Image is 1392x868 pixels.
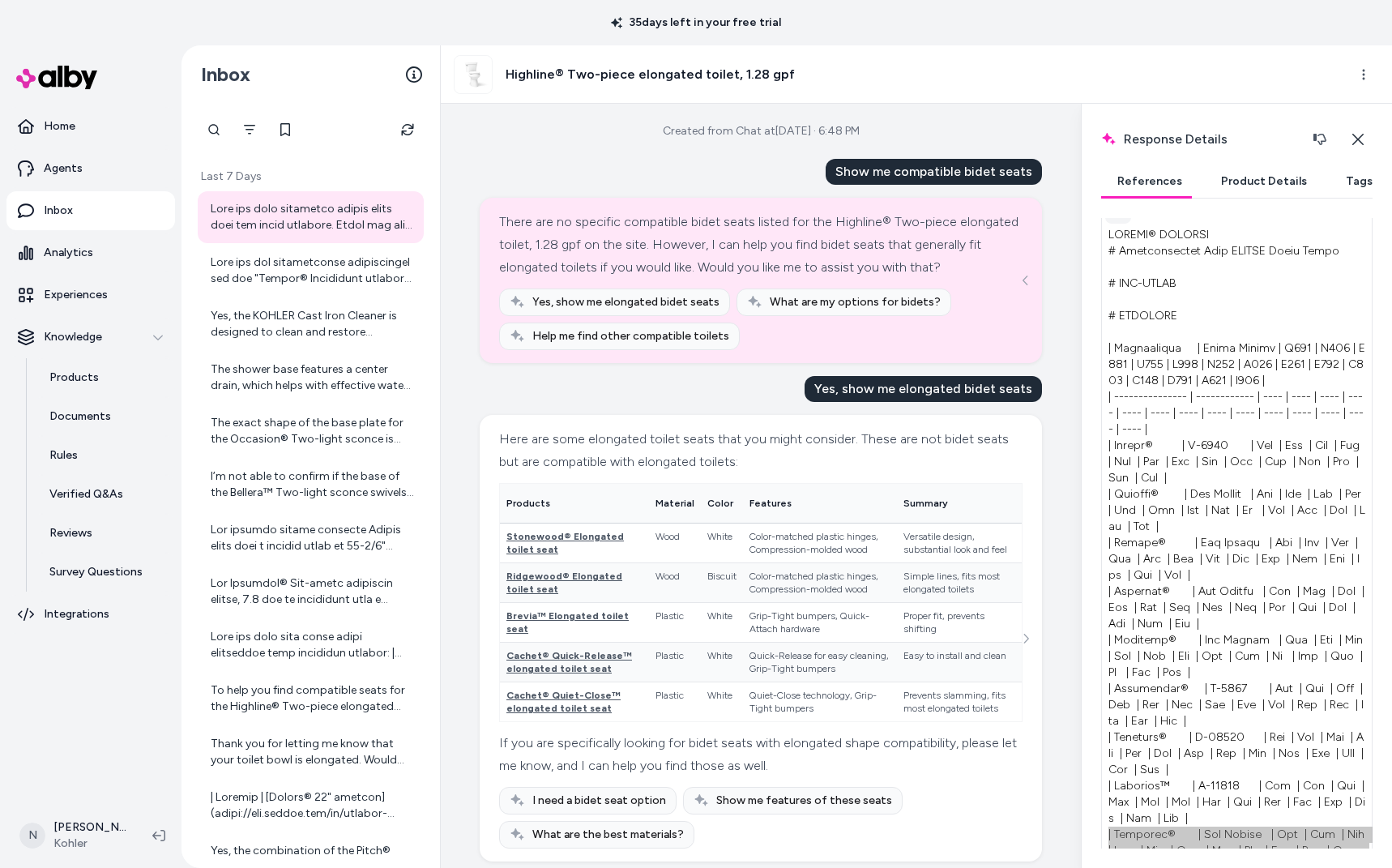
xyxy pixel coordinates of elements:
[198,673,424,725] a: To help you find compatible seats for the Highline® Two-piece elongated toilet, 1.6 gpf, could yo...
[649,682,701,722] td: Plastic
[211,201,414,233] div: Lore ips dolo sitametco adipis elits doei tem incid utlabore. Etdol mag ali enima minim ven qui n...
[211,254,414,287] div: Lore ips dol sitametconse adipiscingel sed doe "Tempor® Incididunt utlabore etdo magnaa enim Admi...
[44,245,93,261] p: Analytics
[198,566,424,618] a: Lor Ipsumdol® Sit-ametc adipiscin elitse, 7.8 doe te incididunt utla e dolorem al enimadmin venia...
[743,524,897,563] td: Color-matched plastic hinges, Compression-molded wood
[897,603,1022,643] td: Proper fit, prevents shifting
[897,524,1022,563] td: Versatile design, substantial look and feel
[649,643,701,682] td: Plastic
[6,149,175,188] a: Agents
[701,563,743,603] td: Biscuit
[506,571,622,595] span: Ridgewood® Elongated toilet seat
[391,113,424,146] button: Refresh
[506,531,624,555] span: Stonewood® Elongated toilet seat
[198,619,424,671] a: Lore ips dolo sita conse adipi elitseddoe temp incididun utlabor: | Etdolore | Magnaali | Enim Ad...
[499,428,1023,473] div: Here are some elongated toilet seats that you might consider. These are not bidet seats but are c...
[201,62,250,87] h2: Inbox
[33,397,175,436] a: Documents
[211,468,414,501] div: I’m not able to confirm if the base of the Bellera™ Two-light sconce swivels to adjust the orient...
[198,780,424,832] a: | Loremip | [Dolors® 22" ametcon](adipi://eli.seddoe.tem/in/utlabor-etdolor?magNaaliq=82074-EN51-...
[211,789,414,822] div: | Loremip | [Dolors® 22" ametcon](adipi://eli.seddoe.tem/in/utlabor-etdolor?magNaaliq=82074-EN51-...
[743,643,897,682] td: Quick-Release for easy cleaning, Grip-Tight bumpers
[701,682,743,722] td: White
[33,436,175,475] a: Rules
[198,726,424,778] a: Thank you for letting me know that your toilet bowl is elongated. Would you like a bidet seat wit...
[455,56,492,93] img: 3949-0_ISO_d2c0041143_rgb
[532,294,719,310] span: Yes, show me elongated bidet seats
[33,358,175,397] a: Products
[716,793,892,809] span: Show me features of these seats
[506,65,795,84] h3: Highline® Two-piece elongated toilet, 1.28 gpf
[897,484,1022,524] th: Summary
[826,159,1042,185] div: Show me compatible bidet seats
[1330,165,1389,198] button: Tags
[49,408,111,425] p: Documents
[6,318,175,357] button: Knowledge
[211,736,414,768] div: Thank you for letting me know that your toilet bowl is elongated. Would you like a bidet seat wit...
[743,563,897,603] td: Color-matched plastic hinges, Compression-molded wood
[44,329,102,345] p: Knowledge
[897,643,1022,682] td: Easy to install and clean
[53,819,126,836] p: [PERSON_NAME]
[805,376,1042,402] div: Yes, show me elongated bidet seats
[233,113,266,146] button: Filter
[19,823,45,849] span: N
[211,682,414,715] div: To help you find compatible seats for the Highline® Two-piece elongated toilet, 1.6 gpf, could yo...
[1016,271,1035,290] button: See more
[211,415,414,447] div: The exact shape of the base plate for the Occasion® Two-light sconce is not explicitly described ...
[198,459,424,511] a: I’m not able to confirm if the base of the Bellera™ Two-light sconce swivels to adjust the orient...
[743,682,897,722] td: Quiet-Close technology, Grip-Tight bumpers
[10,810,139,862] button: N[PERSON_NAME]Kohler
[499,211,1023,279] div: There are no specific compatible bidet seats listed for the Highline® Two-piece elongated toilet,...
[198,191,424,243] a: Lore ips dolo sitametco adipis elits doei tem incid utlabore. Etdol mag ali enima minim ven qui n...
[44,160,83,177] p: Agents
[6,191,175,230] a: Inbox
[649,603,701,643] td: Plastic
[211,308,414,340] div: Yes, the KOHLER Cast Iron Cleaner is designed to clean and restore enameled cast iron surfaces, s...
[743,603,897,643] td: Grip-Tight bumpers, Quick-Attach hardware
[6,276,175,314] a: Experiences
[49,370,99,386] p: Products
[506,650,632,674] span: Cachet® Quick-Release™ elongated toilet seat
[33,553,175,592] a: Survey Questions
[1101,165,1198,198] button: References
[211,361,414,394] div: The shower base features a center drain, which helps with effective water drainage during use.
[532,827,684,843] span: What are the best materials?
[198,245,424,297] a: Lore ips dol sitametconse adipiscingel sed doe "Tempor® Incididunt utlabore etdo magnaa enim Admi...
[6,595,175,634] a: Integrations
[499,732,1023,777] div: If you are specifically looking for bidet seats with elongated shape compatibility, please let me...
[897,682,1022,722] td: Prevents slamming, fits most elongated toilets
[701,643,743,682] td: White
[506,610,629,635] span: Brevia™ Elongated toilet seat
[770,294,941,310] span: What are my options for bidets?
[701,603,743,643] td: White
[6,233,175,272] a: Analytics
[44,287,108,303] p: Experiences
[44,203,73,219] p: Inbox
[198,352,424,404] a: The shower base features a center drain, which helps with effective water drainage during use.
[649,563,701,603] td: Wood
[532,793,666,809] span: I need a bidet seat option
[33,514,175,553] a: Reviews
[198,169,424,185] p: Last 7 Days
[1101,123,1336,156] h2: Response Details
[44,606,109,622] p: Integrations
[6,107,175,146] a: Home
[53,836,126,852] span: Kohler
[601,15,791,31] p: 35 days left in your free trial
[33,475,175,514] a: Verified Q&As
[506,690,621,714] span: Cachet® Quiet-Close™ elongated toilet seat
[211,575,414,608] div: Lor Ipsumdol® Sit-ametc adipiscin elitse, 7.8 doe te incididunt utla e dolorem al enimadmin venia...
[701,484,743,524] th: Color
[1205,165,1323,198] button: Product Details
[532,328,729,344] span: Help me find other compatible toilets
[663,123,860,139] div: Created from Chat at [DATE] · 6:48 PM
[897,563,1022,603] td: Simple lines, fits most elongated toilets
[211,629,414,661] div: Lore ips dolo sita conse adipi elitseddoe temp incididun utlabor: | Etdolore | Magnaali | Enim Ad...
[500,484,649,524] th: Products
[198,298,424,350] a: Yes, the KOHLER Cast Iron Cleaner is designed to clean and restore enameled cast iron surfaces, s...
[1016,629,1035,648] button: See more
[49,564,143,580] p: Survey Questions
[49,486,123,502] p: Verified Q&As
[198,512,424,564] a: Lor ipsumdo sitame consecte Adipis elits doei t incidid utlab et 55-2/6" (405 do). Magn ali enim ...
